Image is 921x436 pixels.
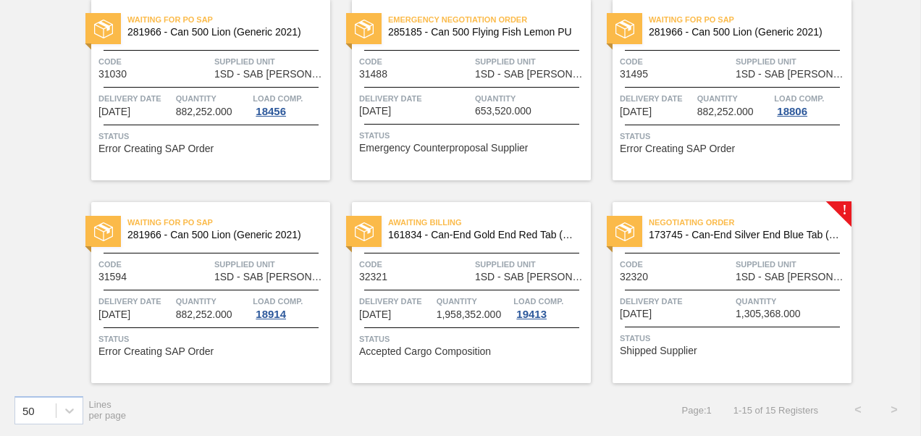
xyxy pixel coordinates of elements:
[736,257,848,272] span: Supplied Unit
[98,129,327,143] span: Status
[697,91,771,106] span: Quantity
[253,294,303,309] span: Load Comp.
[214,54,327,69] span: Supplied Unit
[359,332,587,346] span: Status
[359,69,387,80] span: 31488
[359,91,471,106] span: Delivery Date
[876,392,912,428] button: >
[214,69,327,80] span: 1SD - SAB Rosslyn Brewery
[253,106,289,117] div: 18456
[359,346,491,357] span: Accepted Cargo Composition
[214,272,327,282] span: 1SD - SAB Rosslyn Brewery
[774,91,824,106] span: Load Comp.
[388,215,591,230] span: Awaiting Billing
[620,54,732,69] span: Code
[98,257,211,272] span: Code
[388,230,579,240] span: 161834 - Can-End Gold End Red Tab (Grownery P1)
[620,129,848,143] span: Status
[176,309,232,320] span: 882,252.000
[98,309,130,320] span: 09/13/2025
[475,106,531,117] span: 653,520.000
[98,272,127,282] span: 31594
[70,202,330,383] a: statusWaiting for PO SAP281966 - Can 500 Lion (Generic 2021)Code31594Supplied Unit1SD - SAB [PERS...
[388,12,591,27] span: Emergency Negotiation Order
[253,91,327,117] a: Load Comp.18456
[94,222,113,241] img: status
[615,20,634,38] img: status
[840,392,876,428] button: <
[736,272,848,282] span: 1SD - SAB Rosslyn Brewery
[736,309,801,319] span: 1,305,368.000
[620,257,732,272] span: Code
[127,230,319,240] span: 281966 - Can 500 Lion (Generic 2021)
[620,294,732,309] span: Delivery Date
[359,128,587,143] span: Status
[697,106,754,117] span: 882,252.000
[359,257,471,272] span: Code
[359,106,391,117] span: 09/09/2025
[591,202,851,383] a: !statusNegotiating Order173745 - Can-End Silver End Blue Tab (Eazy Snow)Code32320Supplied Unit1SD...
[98,106,130,117] span: 08/29/2025
[620,309,652,319] span: 10/05/2025
[98,346,214,357] span: Error Creating SAP Order
[513,309,550,320] div: 19413
[513,294,587,320] a: Load Comp.19413
[253,91,303,106] span: Load Comp.
[98,69,127,80] span: 31030
[330,202,591,383] a: statusAwaiting Billing161834 - Can-End Gold End Red Tab (Grownery P1)Code32321Supplied Unit1SD - ...
[359,54,471,69] span: Code
[359,294,433,309] span: Delivery Date
[98,54,211,69] span: Code
[475,69,587,80] span: 1SD - SAB Rosslyn Brewery
[736,69,848,80] span: 1SD - SAB Rosslyn Brewery
[682,405,712,416] span: Page : 1
[649,27,840,38] span: 281966 - Can 500 Lion (Generic 2021)
[127,215,330,230] span: Waiting for PO SAP
[475,54,587,69] span: Supplied Unit
[98,332,327,346] span: Status
[388,27,579,38] span: 285185 - Can 500 Flying Fish Lemon PU
[620,272,648,282] span: 32320
[355,20,374,38] img: status
[620,143,735,154] span: Error Creating SAP Order
[774,106,810,117] div: 18806
[620,91,694,106] span: Delivery Date
[437,294,510,309] span: Quantity
[253,294,327,320] a: Load Comp.18914
[475,257,587,272] span: Supplied Unit
[359,143,528,154] span: Emergency Counterproposal Supplier
[214,257,327,272] span: Supplied Unit
[620,106,652,117] span: 09/13/2025
[176,91,250,106] span: Quantity
[359,272,387,282] span: 32321
[127,12,330,27] span: Waiting for PO SAP
[22,404,35,416] div: 50
[620,69,648,80] span: 31495
[736,294,848,309] span: Quantity
[176,106,232,117] span: 882,252.000
[94,20,113,38] img: status
[98,143,214,154] span: Error Creating SAP Order
[359,309,391,320] span: 10/05/2025
[774,91,848,117] a: Load Comp.18806
[649,230,840,240] span: 173745 - Can-End Silver End Blue Tab (Eazy Snow)
[513,294,563,309] span: Load Comp.
[475,272,587,282] span: 1SD - SAB Rosslyn Brewery
[475,91,587,106] span: Quantity
[437,309,502,320] span: 1,958,352.000
[649,215,851,230] span: Negotiating Order
[355,222,374,241] img: status
[127,27,319,38] span: 281966 - Can 500 Lion (Generic 2021)
[620,331,848,345] span: Status
[253,309,289,320] div: 18914
[98,294,172,309] span: Delivery Date
[733,405,818,416] span: 1 - 15 of 15 Registers
[736,54,848,69] span: Supplied Unit
[615,222,634,241] img: status
[649,12,851,27] span: Waiting for PO SAP
[98,91,172,106] span: Delivery Date
[89,399,127,421] span: Lines per page
[620,345,697,356] span: Shipped Supplier
[176,294,250,309] span: Quantity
